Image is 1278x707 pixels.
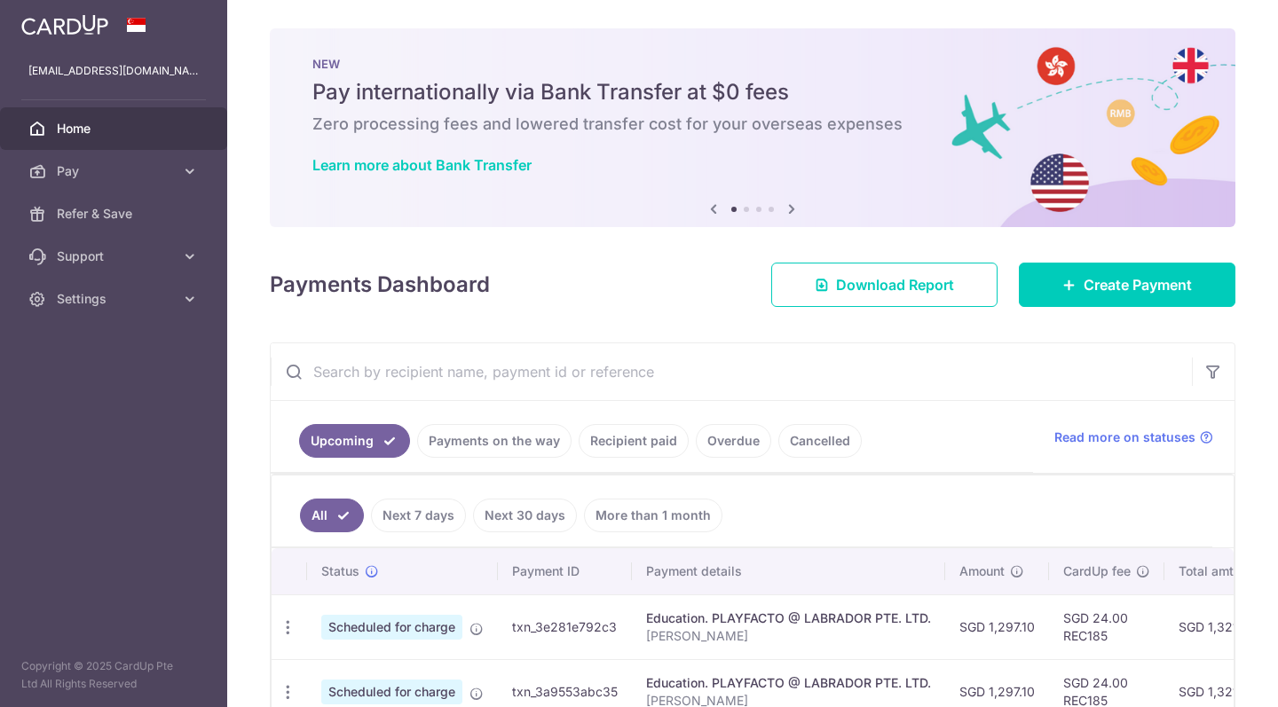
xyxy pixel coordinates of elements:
h4: Payments Dashboard [270,269,490,301]
span: Home [57,120,174,137]
p: [EMAIL_ADDRESS][DOMAIN_NAME] [28,62,199,80]
a: Read more on statuses [1054,428,1213,446]
a: Learn more about Bank Transfer [312,156,532,174]
td: SGD 1,297.10 [945,594,1049,659]
span: Download Report [836,274,954,295]
span: Scheduled for charge [321,615,462,640]
span: Support [57,247,174,265]
th: Payment details [632,548,945,594]
a: Recipient paid [579,424,689,458]
span: Pay [57,162,174,180]
img: Bank transfer banner [270,28,1235,227]
p: NEW [312,57,1193,71]
span: Refer & Save [57,205,174,223]
a: Next 30 days [473,499,577,532]
span: CardUp fee [1063,562,1131,580]
span: Create Payment [1084,274,1192,295]
span: Status [321,562,359,580]
a: All [300,499,364,532]
div: Education. PLAYFACTO @ LABRADOR PTE. LTD. [646,674,931,692]
a: Upcoming [299,424,410,458]
a: Next 7 days [371,499,466,532]
span: Settings [57,290,174,308]
a: More than 1 month [584,499,722,532]
img: CardUp [21,14,108,35]
h6: Zero processing fees and lowered transfer cost for your overseas expenses [312,114,1193,135]
a: Download Report [771,263,998,307]
p: [PERSON_NAME] [646,627,931,645]
th: Payment ID [498,548,632,594]
h5: Pay internationally via Bank Transfer at $0 fees [312,78,1193,106]
span: Amount [959,562,1005,580]
a: Overdue [696,424,771,458]
td: SGD 24.00 REC185 [1049,594,1164,659]
input: Search by recipient name, payment id or reference [271,343,1192,400]
a: Payments on the way [417,424,572,458]
span: Scheduled for charge [321,680,462,704]
span: Read more on statuses [1054,428,1195,446]
td: SGD 1,321.10 [1164,594,1271,659]
a: Cancelled [778,424,862,458]
td: txn_3e281e792c3 [498,594,632,659]
a: Create Payment [1019,263,1235,307]
div: Education. PLAYFACTO @ LABRADOR PTE. LTD. [646,609,931,627]
span: Total amt. [1179,562,1237,580]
